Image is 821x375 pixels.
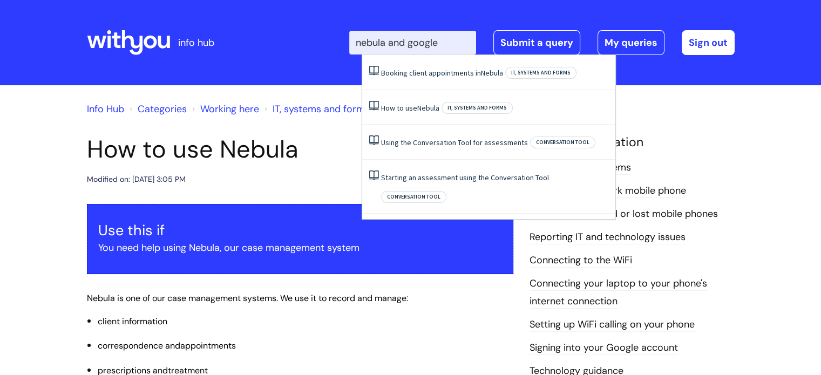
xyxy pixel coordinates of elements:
div: | - [349,30,735,55]
span: IT, systems and forms [505,67,576,79]
span: Conversation tool [381,191,446,203]
span: appointments [180,340,236,351]
a: Signing into your Google account [530,341,678,355]
span: Conversation tool [530,137,595,148]
a: Categories [138,103,187,115]
a: Connecting to the WiFi [530,254,632,268]
span: client information [98,316,167,327]
span: Nebula [481,68,503,78]
a: Booking client appointments inNebula [381,68,503,78]
a: Using the Conversation Tool for assessments [381,138,528,147]
a: Working here [200,103,259,115]
a: Info Hub [87,103,124,115]
div: Modified on: [DATE] 3:05 PM [87,173,186,186]
li: Working here [189,100,259,118]
a: My queries [598,30,664,55]
li: IT, systems and forms [262,100,370,118]
a: Starting an assessment using the Conversation Tool [381,173,549,182]
h1: How to use Nebula [87,135,513,164]
a: Submit a query [493,30,580,55]
span: correspondence and [98,340,236,351]
span: Nebula [417,103,439,113]
span: IT, systems and forms [442,102,513,114]
li: Solution home [127,100,187,118]
p: info hub [178,34,214,51]
a: Reporting IT and technology issues [530,230,686,244]
span: Nebula is one of our case management systems. We use it to record and manage: [87,292,408,304]
input: Search [349,31,476,54]
a: Setting up WiFi calling on your phone [530,318,695,332]
a: Sign out [682,30,735,55]
a: How to useNebula [381,103,439,113]
p: You need help using Nebula, our case management system [98,239,502,256]
h4: Related Information [530,135,735,150]
a: Reporting damaged or lost mobile phones [530,207,718,221]
a: Connecting your laptop to your phone's internet connection [530,277,707,308]
a: IT, systems and forms [273,103,370,115]
h3: Use this if [98,222,502,239]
